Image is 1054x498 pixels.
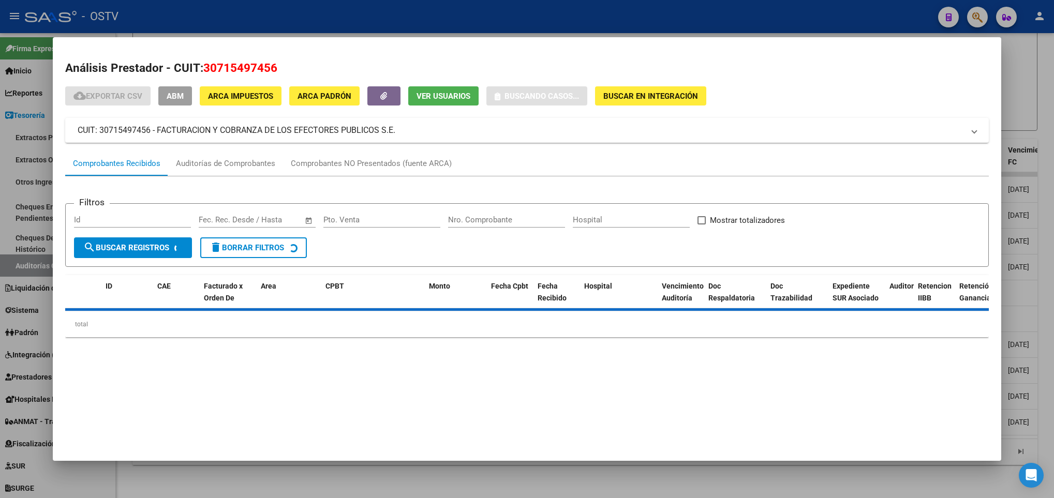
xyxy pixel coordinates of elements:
[885,275,914,321] datatable-header-cell: Auditoria
[580,275,658,321] datatable-header-cell: Hospital
[65,311,989,337] div: total
[208,92,273,101] span: ARCA Impuestos
[83,243,169,252] span: Buscar Registros
[833,282,879,302] span: Expediente SUR Asociado
[955,275,997,321] datatable-header-cell: Retención Ganancias
[298,92,351,101] span: ARCA Padrón
[770,282,812,302] span: Doc Trazabilidad
[83,241,96,253] mat-icon: search
[257,275,321,321] datatable-header-cell: Area
[176,158,275,170] div: Auditorías de Comprobantes
[199,215,241,224] input: Fecha inicio
[167,92,184,101] span: ABM
[603,92,698,101] span: Buscar en Integración
[429,282,450,290] span: Monto
[106,282,112,290] span: ID
[74,195,110,209] h3: Filtros
[78,124,964,137] mat-panel-title: CUIT: 30715497456 - FACTURACION Y COBRANZA DE LOS EFECTORES PUBLICOS S.E.
[704,275,766,321] datatable-header-cell: Doc Respaldatoria
[291,158,452,170] div: Comprobantes NO Presentados (fuente ARCA)
[101,275,153,321] datatable-header-cell: ID
[261,282,276,290] span: Area
[1019,463,1044,488] div: Open Intercom Messenger
[200,237,307,258] button: Borrar Filtros
[210,243,284,252] span: Borrar Filtros
[504,92,579,101] span: Buscando casos...
[662,282,704,302] span: Vencimiento Auditoría
[210,241,222,253] mat-icon: delete
[204,282,243,302] span: Facturado x Orden De
[73,92,142,101] span: Exportar CSV
[487,275,533,321] datatable-header-cell: Fecha Cpbt
[918,282,952,302] span: Retencion IIBB
[828,275,885,321] datatable-header-cell: Expediente SUR Asociado
[533,275,580,321] datatable-header-cell: Fecha Recibido
[289,86,360,105] button: ARCA Padrón
[65,59,989,77] h2: Análisis Prestador - CUIT:
[303,215,315,227] button: Open calendar
[65,118,989,143] mat-expansion-panel-header: CUIT: 30715497456 - FACTURACION Y COBRANZA DE LOS EFECTORES PUBLICOS S.E.
[73,89,86,102] mat-icon: cloud_download
[658,275,704,321] datatable-header-cell: Vencimiento Auditoría
[321,275,425,321] datatable-header-cell: CPBT
[710,214,785,227] span: Mostrar totalizadores
[417,92,470,101] span: Ver Usuarios
[200,275,257,321] datatable-header-cell: Facturado x Orden De
[486,86,587,105] button: Buscando casos...
[203,61,277,74] span: 30715497456
[74,237,192,258] button: Buscar Registros
[325,282,344,290] span: CPBT
[595,86,706,105] button: Buscar en Integración
[65,86,151,105] button: Exportar CSV
[153,275,200,321] datatable-header-cell: CAE
[766,275,828,321] datatable-header-cell: Doc Trazabilidad
[889,282,920,290] span: Auditoria
[73,158,160,170] div: Comprobantes Recibidos
[425,275,487,321] datatable-header-cell: Monto
[959,282,994,302] span: Retención Ganancias
[491,282,528,290] span: Fecha Cpbt
[200,86,281,105] button: ARCA Impuestos
[158,86,192,105] button: ABM
[157,282,171,290] span: CAE
[408,86,479,105] button: Ver Usuarios
[584,282,612,290] span: Hospital
[250,215,300,224] input: Fecha fin
[914,275,955,321] datatable-header-cell: Retencion IIBB
[708,282,755,302] span: Doc Respaldatoria
[538,282,567,302] span: Fecha Recibido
